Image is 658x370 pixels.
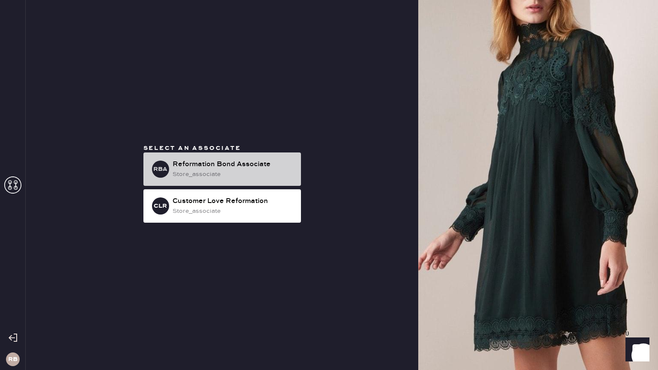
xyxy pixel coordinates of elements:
[173,159,294,170] div: Reformation Bond Associate
[173,206,294,216] div: store_associate
[154,203,167,209] h3: CLR
[173,170,294,179] div: store_associate
[143,144,241,152] span: Select an associate
[173,196,294,206] div: Customer Love Reformation
[8,356,18,362] h3: RB
[617,331,654,368] iframe: Front Chat
[153,166,167,172] h3: RBA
